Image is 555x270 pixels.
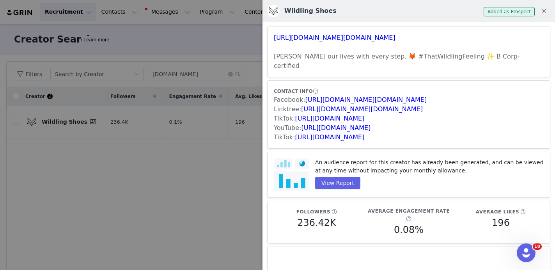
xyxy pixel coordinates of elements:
[476,208,519,215] h5: Average Likes
[274,115,295,122] span: TikTok:
[274,124,301,131] span: YouTube:
[301,124,371,131] a: [URL][DOMAIN_NAME]
[315,177,360,189] button: View Report
[301,105,423,113] a: [URL][DOMAIN_NAME][DOMAIN_NAME]
[274,96,305,103] span: Facebook:
[274,133,295,141] span: TikTok:
[274,105,301,113] span: Linktree:
[295,133,365,141] a: [URL][DOMAIN_NAME]
[368,208,450,215] h5: Average Engagement Rate
[274,89,313,94] span: CONTACT INFO
[296,208,330,215] h5: Followers
[394,223,424,237] h5: 0.08%
[297,216,336,230] h5: 236.42K
[517,243,535,262] iframe: Intercom live chat
[484,7,535,16] span: Added as Prospect
[284,6,337,16] h3: Wildling Shoes
[274,158,309,191] img: audience-report.png
[295,115,365,122] a: [URL][DOMAIN_NAME]
[533,243,542,250] span: 10
[492,216,510,230] h5: 196
[305,96,427,103] a: [URL][DOMAIN_NAME][DOMAIN_NAME]
[315,158,544,175] p: An audience report for this creator has already been generated, and can be viewed at any time wit...
[274,52,544,71] h3: [PERSON_NAME] our lives with every step. 🦊 #ThatWildlingFeeling ✨ B Corp-certified
[267,5,280,17] img: v2
[274,34,395,41] a: [URL][DOMAIN_NAME][DOMAIN_NAME]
